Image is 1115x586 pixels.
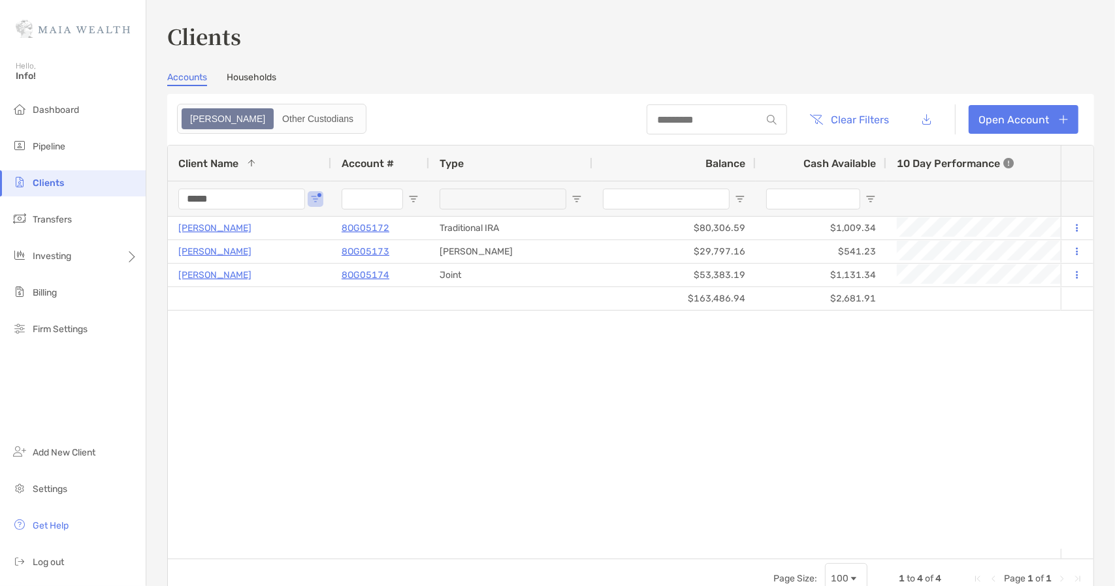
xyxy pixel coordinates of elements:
[603,189,730,209] input: Balance Filter Input
[429,264,592,286] div: Joint
[408,194,419,204] button: Open Filter Menu
[12,174,27,190] img: clients icon
[12,320,27,336] img: firm-settings icon
[767,115,777,125] img: input icon
[756,264,886,286] div: $1,131.34
[756,287,886,310] div: $2,681.91
[705,157,745,170] span: Balance
[935,573,941,584] span: 4
[310,194,321,204] button: Open Filter Menu
[1027,573,1033,584] span: 1
[178,189,305,209] input: Client Name Filter Input
[773,573,817,584] div: Page Size:
[33,251,71,262] span: Investing
[33,324,88,335] span: Firm Settings
[592,264,756,286] div: $53,383.19
[907,573,915,584] span: to
[33,447,95,458] span: Add New Client
[33,214,72,225] span: Transfers
[1073,574,1083,584] div: Last Page
[429,217,592,239] div: Traditional IRA
[440,157,464,170] span: Type
[12,553,27,569] img: logout icon
[756,240,886,263] div: $541.23
[756,217,886,239] div: $1,009.34
[1046,573,1052,584] span: 1
[178,243,251,260] a: [PERSON_NAME]
[178,157,238,170] span: Client Name
[12,247,27,263] img: investing icon
[167,72,207,86] a: Accounts
[178,220,251,236] a: [PERSON_NAME]
[1057,574,1067,584] div: Next Page
[865,194,876,204] button: Open Filter Menu
[178,267,251,283] a: [PERSON_NAME]
[592,217,756,239] div: $80,306.59
[735,194,745,204] button: Open Filter Menu
[899,573,905,584] span: 1
[766,189,860,209] input: Cash Available Filter Input
[592,240,756,263] div: $29,797.16
[16,5,130,52] img: Zoe Logo
[803,157,876,170] span: Cash Available
[897,146,1014,181] div: 10 Day Performance
[429,240,592,263] div: [PERSON_NAME]
[969,105,1078,134] a: Open Account
[33,484,67,495] span: Settings
[831,573,848,584] div: 100
[12,444,27,459] img: add_new_client icon
[167,21,1094,51] h3: Clients
[12,284,27,300] img: billing icon
[12,101,27,117] img: dashboard icon
[572,194,582,204] button: Open Filter Menu
[275,110,361,128] div: Other Custodians
[973,574,983,584] div: First Page
[342,157,394,170] span: Account #
[342,243,389,260] a: 8OG05173
[16,70,138,82] span: Info!
[342,267,389,283] a: 8OG05174
[917,573,923,584] span: 4
[33,287,57,298] span: Billing
[227,72,276,86] a: Households
[12,480,27,496] img: settings icon
[342,189,403,209] input: Account # Filter Input
[33,104,79,116] span: Dashboard
[33,520,69,531] span: Get Help
[33,177,64,189] span: Clients
[988,574,999,584] div: Previous Page
[1004,573,1026,584] span: Page
[12,138,27,153] img: pipeline icon
[183,110,272,128] div: Zoe
[12,517,27,532] img: get-help icon
[177,104,366,134] div: segmented control
[12,211,27,226] img: transfers icon
[1035,573,1044,584] span: of
[33,557,64,568] span: Log out
[342,220,389,236] a: 8OG05172
[33,141,65,152] span: Pipeline
[925,573,933,584] span: of
[592,287,756,310] div: $163,486.94
[800,105,899,134] button: Clear Filters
